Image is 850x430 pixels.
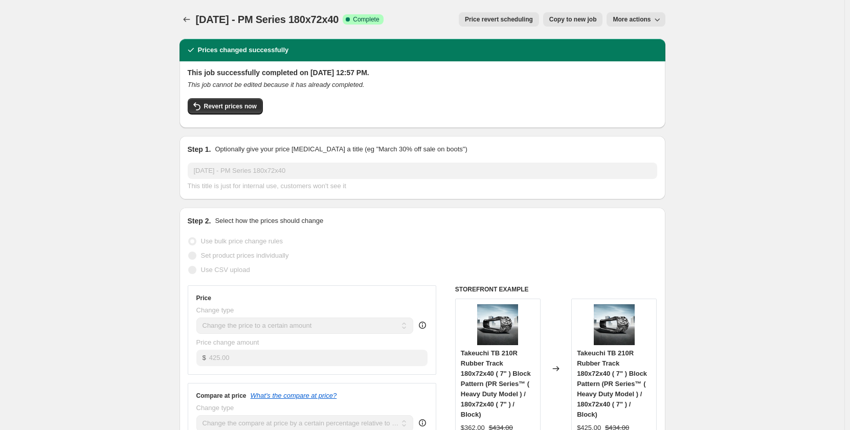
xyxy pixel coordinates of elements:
input: 30% off holiday sale [188,163,657,179]
div: help [417,418,428,428]
span: Change type [196,306,234,314]
span: This title is just for internal use, customers won't see it [188,182,346,190]
h2: Step 2. [188,216,211,226]
img: kubota-rx-502-rubber-track-400x72-5wx74-16-block-pattern-kubota-rubber-track-kubota-rx-502-rubber... [477,304,518,345]
button: Copy to new job [543,12,603,27]
button: Revert prices now [188,98,263,115]
span: Takeuchi TB 210R Rubber Track 180x72x40 ( 7" ) Block Pattern (PR Series™ ( Heavy Duty Model ) / 1... [461,349,531,418]
button: Price change jobs [180,12,194,27]
h3: Compare at price [196,392,247,400]
button: Price revert scheduling [459,12,539,27]
button: More actions [607,12,665,27]
p: Optionally give your price [MEDICAL_DATA] a title (eg "March 30% off sale on boots") [215,144,467,154]
img: kubota-rx-502-rubber-track-400x72-5wx74-16-block-pattern-kubota-rubber-track-kubota-rx-502-rubber... [594,304,635,345]
h2: Prices changed successfully [198,45,289,55]
i: This job cannot be edited because it has already completed. [188,81,365,88]
span: Use bulk price change rules [201,237,283,245]
h6: STOREFRONT EXAMPLE [455,285,657,293]
button: What's the compare at price? [251,392,337,399]
span: [DATE] - PM Series 180x72x40 [196,14,339,25]
div: help [417,320,428,330]
span: Price change amount [196,338,259,346]
span: Change type [196,404,234,412]
span: More actions [613,15,651,24]
span: Price revert scheduling [465,15,533,24]
span: Copy to new job [549,15,597,24]
span: Takeuchi TB 210R Rubber Track 180x72x40 ( 7" ) Block Pattern (PR Series™ ( Heavy Duty Model ) / 1... [577,349,647,418]
p: Select how the prices should change [215,216,323,226]
span: Use CSV upload [201,266,250,274]
h3: Price [196,294,211,302]
input: 80.00 [209,350,428,366]
span: Revert prices now [204,102,257,110]
h2: This job successfully completed on [DATE] 12:57 PM. [188,67,657,78]
span: $ [203,354,206,361]
h2: Step 1. [188,144,211,154]
span: Set product prices individually [201,252,289,259]
span: Complete [353,15,379,24]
